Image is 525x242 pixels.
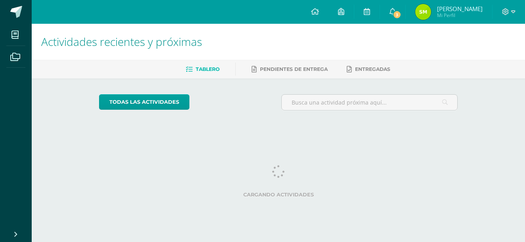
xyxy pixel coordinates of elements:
a: todas las Actividades [99,94,189,110]
span: 3 [393,10,401,19]
img: af3473fd4650ba3fc8b5e1d5fd740335.png [415,4,431,20]
span: Mi Perfil [437,12,483,19]
a: Pendientes de entrega [252,63,328,76]
span: Pendientes de entrega [260,66,328,72]
span: Entregadas [355,66,390,72]
a: Tablero [186,63,220,76]
span: [PERSON_NAME] [437,5,483,13]
span: Actividades recientes y próximas [41,34,202,49]
a: Entregadas [347,63,390,76]
span: Tablero [196,66,220,72]
label: Cargando actividades [99,192,458,198]
input: Busca una actividad próxima aquí... [282,95,457,110]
